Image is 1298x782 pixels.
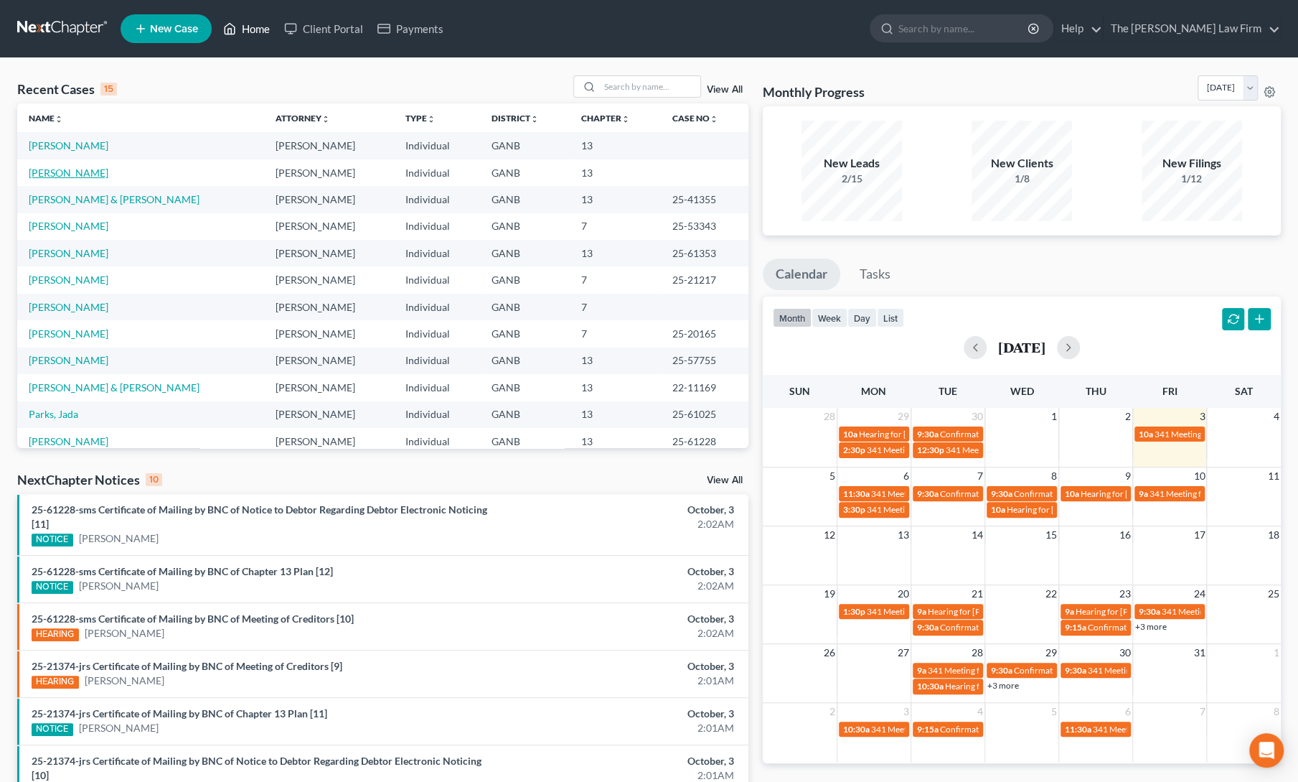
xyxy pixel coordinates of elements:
[1065,724,1091,735] span: 11:30a
[263,159,394,186] td: [PERSON_NAME]
[976,467,984,485] span: 7
[861,385,886,397] span: Mon
[843,429,857,439] span: 10a
[79,531,159,546] a: [PERSON_NAME]
[509,721,734,735] div: 2:01AM
[29,167,108,179] a: [PERSON_NAME]
[917,665,926,676] span: 9a
[1192,585,1206,602] span: 24
[1139,429,1153,439] span: 10a
[394,266,480,293] td: Individual
[661,428,748,455] td: 25-61228
[1118,526,1132,544] span: 16
[843,444,865,455] span: 2:30p
[789,385,810,397] span: Sun
[29,247,108,259] a: [PERSON_NAME]
[263,266,394,293] td: [PERSON_NAME]
[1044,644,1058,661] span: 29
[394,132,480,159] td: Individual
[843,504,865,515] span: 3:30p
[822,585,837,602] span: 19
[32,581,73,594] div: NOTICE
[621,115,630,124] i: unfold_more
[100,83,117,96] div: 15
[661,240,748,266] td: 25-61353
[1065,606,1074,617] span: 9a
[991,665,1012,676] span: 9:30a
[570,428,661,455] td: 13
[32,613,354,625] a: 25-61228-sms Certificate of Mailing by BNC of Meeting of Creditors [10]
[867,444,996,455] span: 341 Meeting for [PERSON_NAME]
[29,301,108,313] a: [PERSON_NAME]
[1076,606,1188,617] span: Hearing for [PERSON_NAME]
[661,266,748,293] td: 25-21217
[859,429,971,439] span: Hearing for [PERSON_NAME]
[509,579,734,593] div: 2:02AM
[672,113,718,124] a: Case Nounfold_more
[1054,16,1102,42] a: Help
[1124,467,1132,485] span: 9
[55,115,63,124] i: unfold_more
[570,213,661,240] td: 7
[940,488,1104,499] span: Confirmation Hearing for [PERSON_NAME]
[871,724,1000,735] span: 341 Meeting for [PERSON_NAME]
[32,565,333,577] a: 25-61228-sms Certificate of Mailing by BNC of Chapter 13 Plan [12]
[1139,606,1160,617] span: 9:30a
[917,606,926,617] span: 9a
[991,488,1012,499] span: 9:30a
[509,517,734,531] div: 2:02AM
[998,340,1045,355] h2: [DATE]
[570,401,661,428] td: 13
[847,259,903,290] a: Tasks
[480,294,570,320] td: GANB
[970,644,984,661] span: 28
[29,139,108,152] a: [PERSON_NAME]
[1266,467,1281,485] span: 11
[277,16,370,42] a: Client Portal
[1142,172,1242,186] div: 1/12
[480,213,570,240] td: GANB
[896,526,911,544] span: 13
[822,526,837,544] span: 12
[530,115,539,124] i: unfold_more
[17,80,117,98] div: Recent Cases
[940,429,1104,439] span: Confirmation Hearing for [PERSON_NAME]
[1266,585,1281,602] span: 25
[1014,488,1254,499] span: Confirmation Hearing for [PERSON_NAME] & [PERSON_NAME]
[661,186,748,213] td: 25-41355
[1010,385,1033,397] span: Wed
[263,240,394,266] td: [PERSON_NAME]
[509,674,734,688] div: 2:01AM
[707,475,743,485] a: View All
[32,676,79,689] div: HEARING
[570,294,661,320] td: 7
[29,193,199,205] a: [PERSON_NAME] & [PERSON_NAME]
[263,294,394,320] td: [PERSON_NAME]
[1154,429,1284,439] span: 341 Meeting for [PERSON_NAME]
[263,428,394,455] td: [PERSON_NAME]
[661,401,748,428] td: 25-61025
[394,348,480,374] td: Individual
[480,348,570,374] td: GANB
[581,113,630,124] a: Chapterunfold_more
[1014,665,1178,676] span: Confirmation Hearing for [PERSON_NAME]
[480,132,570,159] td: GANB
[32,755,481,781] a: 25-21374-jrs Certificate of Mailing by BNC of Notice to Debtor Regarding Debtor Electronic Notici...
[32,534,73,546] div: NOTICE
[970,526,984,544] span: 14
[828,703,837,720] span: 2
[917,429,939,439] span: 9:30a
[32,628,79,641] div: HEARING
[917,622,939,633] span: 9:30a
[661,348,748,374] td: 25-57755
[1124,703,1132,720] span: 6
[570,320,661,347] td: 7
[1135,621,1167,632] a: +3 more
[263,374,394,401] td: [PERSON_NAME]
[1272,408,1281,425] span: 4
[902,703,911,720] span: 3
[1149,488,1279,499] span: 341 Meeting for [PERSON_NAME]
[29,408,78,420] a: Parks, Jada
[29,381,199,394] a: [PERSON_NAME] & [PERSON_NAME]
[661,320,748,347] td: 25-20165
